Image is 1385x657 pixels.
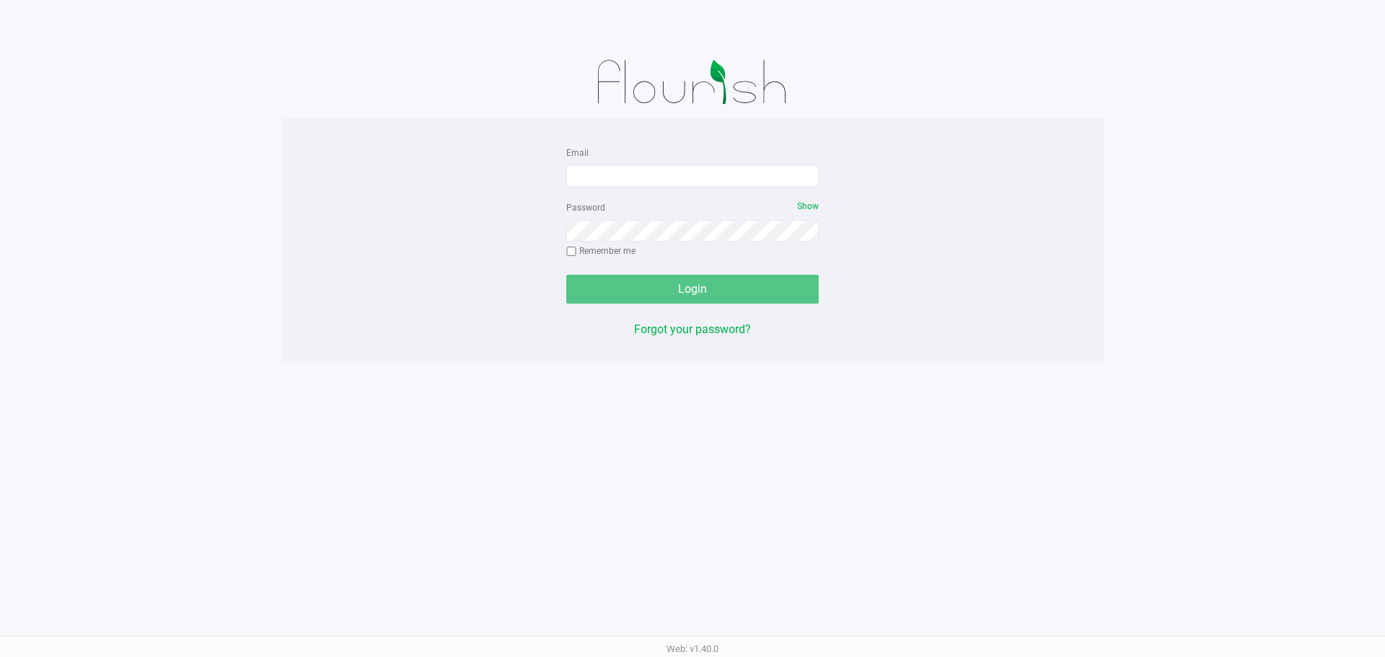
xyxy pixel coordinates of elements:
span: Show [797,201,819,211]
button: Forgot your password? [634,321,751,338]
input: Remember me [566,247,576,257]
label: Password [566,201,605,214]
span: Web: v1.40.0 [667,643,718,654]
label: Email [566,146,589,159]
label: Remember me [566,244,636,257]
